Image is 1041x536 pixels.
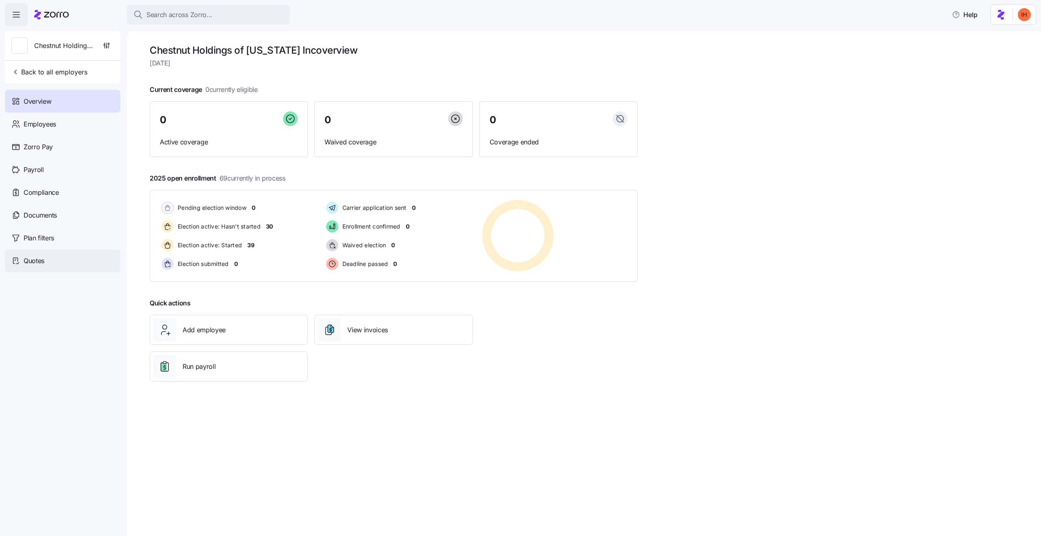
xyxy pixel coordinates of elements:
span: Help [129,274,142,280]
span: [DATE] [150,58,638,68]
a: Payroll [5,158,120,181]
img: f3711480c2c985a33e19d88a07d4c111 [1018,8,1031,21]
span: Help [952,10,978,20]
span: Election active: Hasn't started [175,222,261,231]
span: Carrier application sent [340,204,407,212]
span: Deadline passed [340,260,388,268]
span: Employees [24,119,56,129]
span: Add employee [183,325,226,335]
a: Compliance [5,181,120,204]
span: 0 [490,115,496,125]
a: Zorro Pay [5,135,120,158]
span: Enrollment confirmed [340,222,401,231]
button: Help [109,254,163,286]
span: Waived coverage [324,137,462,147]
span: Messages [68,274,96,280]
span: Active coverage [160,137,298,147]
span: Search for help [17,130,66,138]
span: Search across Zorro... [146,10,212,20]
span: 2025 open enrollment [150,173,285,183]
span: 0 [391,241,395,249]
span: Home [18,274,36,280]
div: Close [140,13,155,28]
div: Send us a message [8,96,155,118]
a: Documents [5,204,120,227]
span: Plan filters [24,233,54,243]
span: Current coverage [150,85,258,95]
p: Hi Idan 👋 [16,58,146,72]
a: Quotes [5,249,120,272]
span: 0 [324,115,331,125]
button: Messages [54,254,108,286]
div: Send us a message [17,102,136,111]
span: Zorro Pay [24,142,53,152]
span: Pending election window [175,204,246,212]
span: Overview [24,96,51,107]
span: Waived election [340,241,386,249]
button: Search across Zorro... [127,5,290,24]
span: View invoices [347,325,388,335]
span: Quick actions [150,298,191,308]
span: Back to all employers [11,67,87,77]
span: 0 [406,222,409,231]
button: Back to all employers [8,64,91,80]
a: Overview [5,90,120,113]
span: Run payroll [183,362,216,372]
h1: Chestnut Holdings of [US_STATE] Inc overview [150,44,638,57]
span: Quotes [24,256,44,266]
p: How can we help? [16,72,146,85]
button: Help [945,7,984,23]
span: Payroll [24,165,44,175]
span: Coverage ended [490,137,627,147]
a: Plan filters [5,227,120,249]
span: 0 [234,260,238,268]
button: Search for help [12,126,151,142]
span: Election active: Started [175,241,242,249]
span: Documents [24,210,57,220]
span: 0 currently eligible [205,85,258,95]
span: 69 currently in process [220,173,285,183]
span: 0 [252,204,255,212]
span: 30 [266,222,273,231]
span: 39 [247,241,254,249]
span: 0 [393,260,397,268]
img: logo [16,15,65,28]
a: Employees [5,113,120,135]
span: Chestnut Holdings of [US_STATE] Inc [34,41,93,51]
span: Election submitted [175,260,229,268]
span: Compliance [24,187,59,198]
span: 0 [160,115,166,125]
span: 0 [412,204,416,212]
